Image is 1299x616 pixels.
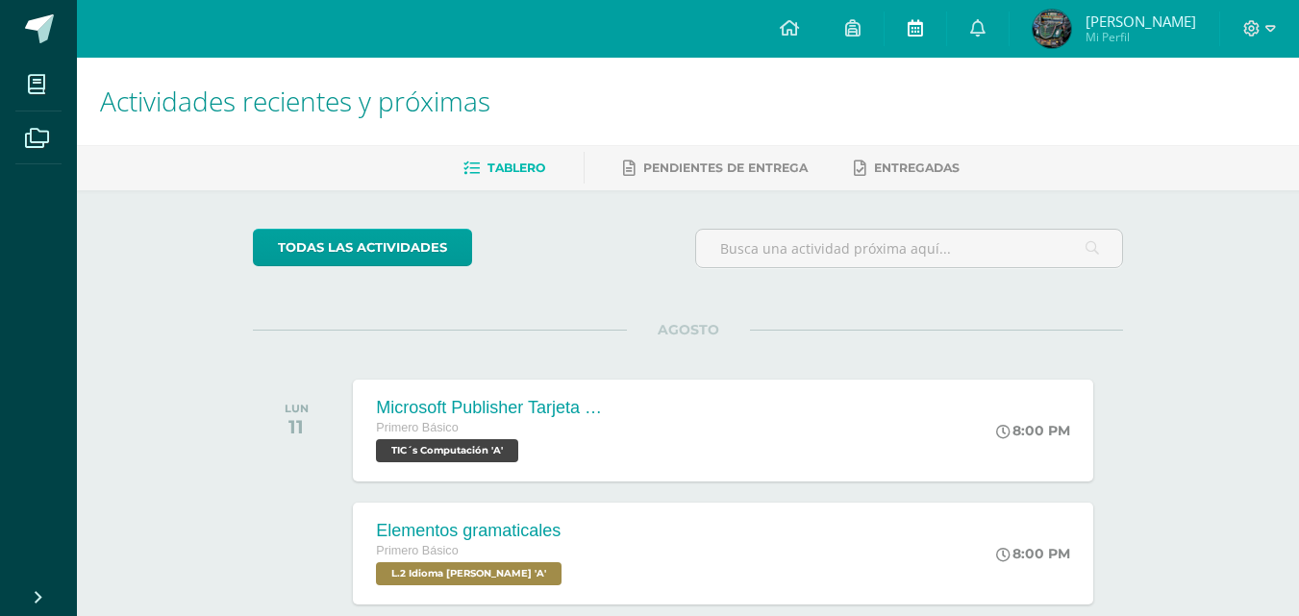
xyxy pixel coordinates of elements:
span: AGOSTO [627,321,750,338]
a: todas las Actividades [253,229,472,266]
a: Entregadas [854,153,960,184]
div: Elementos gramaticales [376,521,566,541]
div: 8:00 PM [996,545,1070,562]
div: Microsoft Publisher Tarjeta de invitación [376,398,607,418]
span: Mi Perfil [1086,29,1196,45]
span: Primero Básico [376,544,458,557]
span: Actividades recientes y próximas [100,83,490,119]
div: LUN [285,402,309,415]
input: Busca una actividad próxima aquí... [696,230,1122,267]
span: Tablero [487,160,545,175]
span: Primero Básico [376,421,458,434]
a: Pendientes de entrega [623,153,808,184]
span: L.2 Idioma Maya Kaqchikel 'A' [376,562,562,585]
span: Pendientes de entrega [643,160,808,175]
span: TIC´s Computación 'A' [376,439,518,462]
a: Tablero [463,153,545,184]
span: Entregadas [874,160,960,175]
img: 8d49f3cc40c1a5e78668cfd3d7300fff.png [1033,10,1071,48]
div: 11 [285,415,309,438]
span: [PERSON_NAME] [1086,12,1196,31]
div: 8:00 PM [996,422,1070,439]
